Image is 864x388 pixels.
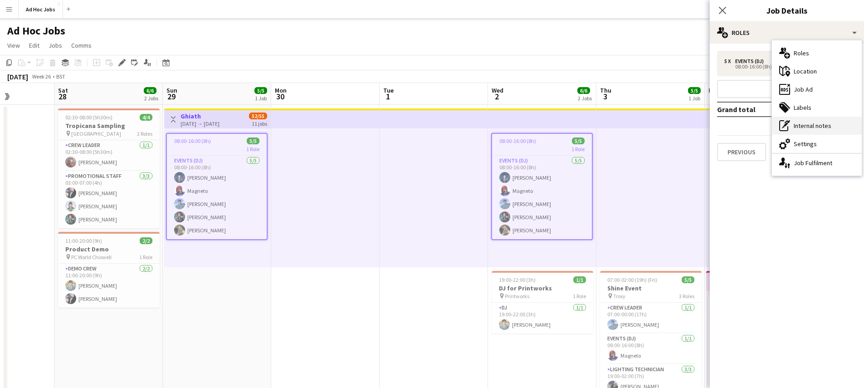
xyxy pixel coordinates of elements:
[140,237,152,244] span: 2/2
[144,87,156,94] span: 6/6
[7,24,65,38] h1: Ad Hoc Jobs
[58,108,160,228] app-job-card: 02:30-08:00 (5h30m)4/4Tropicana Sampling [GEOGRAPHIC_DATA]2 RolesCrew Leader1/102:30-08:00 (5h30m...
[30,73,53,80] span: Week 26
[58,171,160,228] app-card-role: Promotional Staff3/303:00-07:00 (4h)[PERSON_NAME][PERSON_NAME][PERSON_NAME]
[58,140,160,171] app-card-role: Crew Leader1/102:30-08:00 (5h30m)[PERSON_NAME]
[174,138,211,144] span: 08:00-16:00 (8h)
[181,120,220,127] div: [DATE] → [DATE]
[25,39,43,51] a: Edit
[71,130,121,137] span: [GEOGRAPHIC_DATA]
[167,156,267,239] app-card-role: Events (DJ)5/508:00-16:00 (8h)[PERSON_NAME]Magneto[PERSON_NAME][PERSON_NAME][PERSON_NAME]
[246,146,259,152] span: 1 Role
[275,86,287,94] span: Mon
[772,80,862,98] div: Job Ad
[137,130,152,137] span: 2 Roles
[65,237,102,244] span: 11:00-20:00 (9h)
[505,293,529,300] span: Printworks
[724,64,840,69] div: 08:00-16:00 (8h)
[382,91,394,102] span: 1
[165,91,177,102] span: 29
[492,86,503,94] span: Wed
[573,276,586,283] span: 1/1
[578,95,592,102] div: 2 Jobs
[571,146,585,152] span: 1 Role
[577,87,590,94] span: 6/6
[58,86,68,94] span: Sat
[252,119,267,127] div: 11 jobs
[57,91,68,102] span: 28
[19,0,63,18] button: Ad Hoc Jobs
[772,44,862,62] div: Roles
[58,245,160,253] h3: Product Demo
[166,86,177,94] span: Sun
[65,114,112,121] span: 02:30-08:00 (5h30m)
[772,62,862,80] div: Location
[45,39,66,51] a: Jobs
[600,284,702,292] h3: Shine Event
[573,293,586,300] span: 1 Role
[499,276,536,283] span: 19:00-22:00 (3h)
[273,91,287,102] span: 30
[140,114,152,121] span: 4/4
[49,41,62,49] span: Jobs
[71,254,112,260] span: PC World Chiswell
[492,156,592,239] app-card-role: Events (DJ)5/508:00-16:00 (8h)[PERSON_NAME]Magneto[PERSON_NAME][PERSON_NAME][PERSON_NAME]
[717,102,814,117] td: Grand total
[383,86,394,94] span: Tue
[679,293,694,300] span: 3 Roles
[710,5,864,16] h3: Job Details
[181,112,220,120] h3: Ghiath
[613,293,625,300] span: Troxy
[572,138,585,144] span: 5/5
[4,39,24,51] a: View
[491,133,593,240] app-job-card: 08:00-16:00 (8h)5/51 RoleEvents (DJ)5/508:00-16:00 (8h)[PERSON_NAME]Magneto[PERSON_NAME][PERSON_N...
[772,117,862,135] div: Internal notes
[166,133,268,240] app-job-card: 08:00-16:00 (8h)5/51 RoleEvents (DJ)5/508:00-16:00 (8h)[PERSON_NAME]Magneto[PERSON_NAME][PERSON_N...
[735,58,767,64] div: Events (DJ)
[492,284,593,292] h3: DJ for Printworks
[7,41,20,49] span: View
[247,138,259,144] span: 5/5
[71,41,92,49] span: Comms
[772,98,862,117] div: Labels
[717,143,766,161] button: Previous
[708,86,716,94] span: Fri
[492,303,593,334] app-card-role: DJ1/119:00-22:00 (3h)[PERSON_NAME]
[708,348,810,379] app-card-role: Events (DJ)0/108:00-16:00 (8h)
[56,73,65,80] div: BST
[599,91,611,102] span: 3
[710,22,864,44] div: Roles
[499,138,536,144] span: 08:00-16:00 (8h)
[724,58,735,64] div: 5 x
[254,87,267,94] span: 5/5
[607,276,657,283] span: 07:00-02:00 (19h) (Fri)
[600,303,702,334] app-card-role: Crew Leader1/107:00-00:00 (17h)[PERSON_NAME]
[68,39,95,51] a: Comms
[144,95,158,102] div: 2 Jobs
[29,41,39,49] span: Edit
[249,113,267,119] span: 52/55
[772,154,862,172] div: Job Fulfilment
[492,271,593,334] app-job-card: 19:00-22:00 (3h)1/1DJ for Printworks Printworks1 RoleDJ1/119:00-22:00 (3h)[PERSON_NAME]
[717,80,857,98] button: Add role
[688,87,701,94] span: 5/5
[772,135,862,153] div: Settings
[490,91,503,102] span: 2
[682,276,694,283] span: 5/5
[707,91,716,102] span: 4
[58,122,160,130] h3: Tropicana Sampling
[139,254,152,260] span: 1 Role
[688,95,700,102] div: 1 Job
[58,232,160,308] app-job-card: 11:00-20:00 (9h)2/2Product Demo PC World Chiswell1 RoleDemo crew2/211:00-20:00 (9h)[PERSON_NAME][...
[255,95,267,102] div: 1 Job
[708,317,810,348] app-card-role: Crew Leader0/107:00-00:00 (17h)
[58,264,160,308] app-card-role: Demo crew2/211:00-20:00 (9h)[PERSON_NAME][PERSON_NAME]
[600,334,702,364] app-card-role: Events (DJ)1/108:00-16:00 (8h)Magneto
[600,86,611,94] span: Thu
[7,72,28,81] div: [DATE]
